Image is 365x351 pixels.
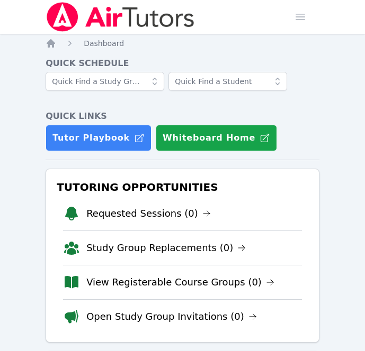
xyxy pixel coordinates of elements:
[84,38,124,49] a: Dashboard
[86,206,211,221] a: Requested Sessions (0)
[46,110,319,123] h4: Quick Links
[46,2,195,32] img: Air Tutors
[46,72,164,91] input: Quick Find a Study Group
[168,72,287,91] input: Quick Find a Student
[46,57,319,70] h4: Quick Schedule
[55,178,310,197] h3: Tutoring Opportunities
[46,125,152,151] a: Tutor Playbook
[86,309,257,324] a: Open Study Group Invitations (0)
[86,275,274,290] a: View Registerable Course Groups (0)
[84,39,124,48] span: Dashboard
[156,125,277,151] button: Whiteboard Home
[86,241,246,255] a: Study Group Replacements (0)
[46,38,319,49] nav: Breadcrumb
